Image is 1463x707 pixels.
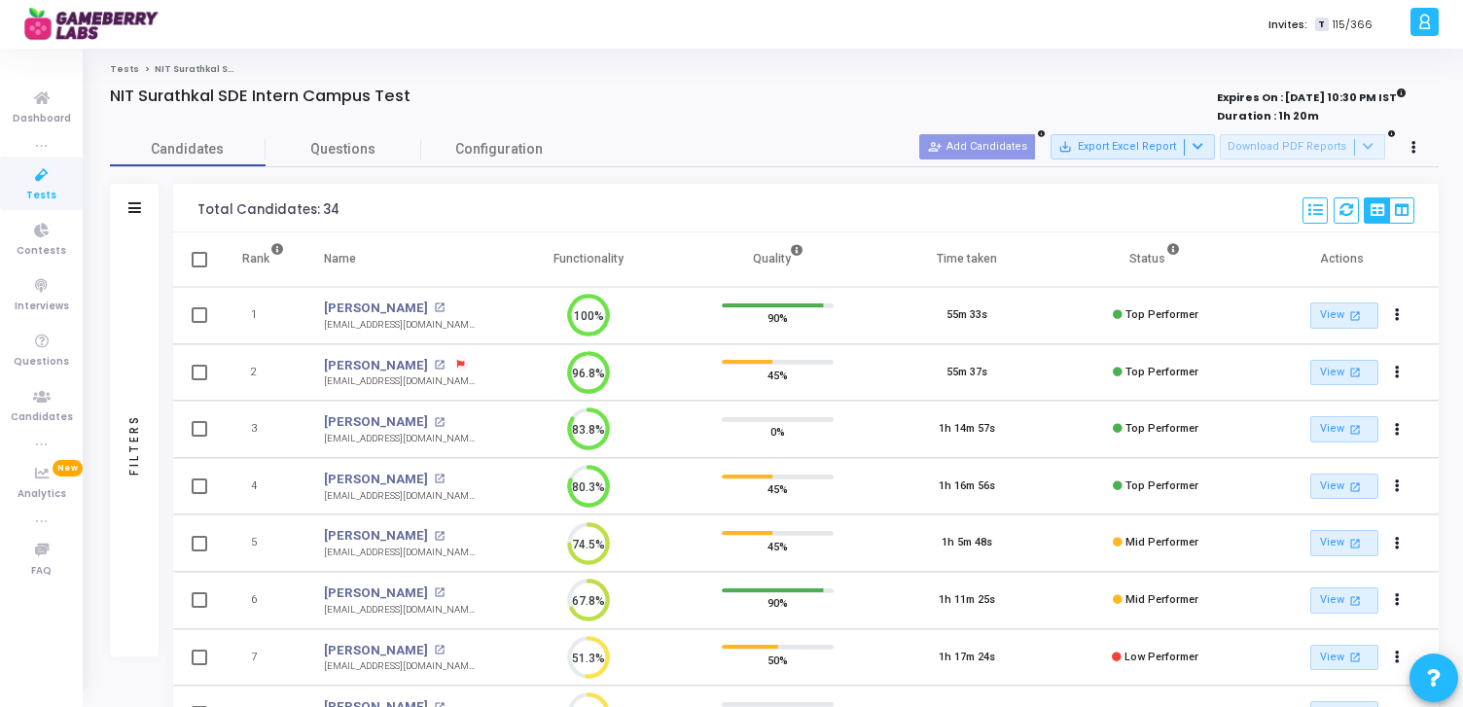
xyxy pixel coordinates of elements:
span: Candidates [11,409,73,426]
button: Actions [1383,473,1410,500]
span: 45% [767,365,788,384]
a: View [1310,530,1378,556]
span: Interviews [15,299,69,315]
button: Actions [1383,644,1410,671]
span: 45% [767,479,788,499]
mat-icon: open_in_new [434,474,445,484]
mat-icon: open_in_new [1347,649,1364,665]
mat-icon: save_alt [1058,140,1072,154]
span: Dashboard [13,111,71,127]
a: View [1310,416,1378,442]
button: Actions [1383,302,1410,330]
span: 0% [770,422,785,442]
h4: NIT Surathkal SDE Intern Campus Test [110,87,410,106]
td: 5 [222,514,304,572]
span: Top Performer [1125,422,1198,435]
mat-icon: open_in_new [1347,364,1364,380]
strong: Expires On : [DATE] 10:30 PM IST [1217,85,1407,106]
span: NIT Surathkal SDE Intern Campus Test [155,63,339,75]
div: [EMAIL_ADDRESS][DOMAIN_NAME] [324,374,475,389]
th: Functionality [494,232,683,287]
div: Time taken [937,248,997,269]
mat-icon: open_in_new [434,417,445,428]
mat-icon: open_in_new [434,645,445,655]
mat-icon: open_in_new [1347,478,1364,495]
td: 3 [222,401,304,458]
span: Contests [17,243,66,260]
mat-icon: open_in_new [1347,421,1364,438]
span: 45% [767,536,788,555]
button: Download PDF Reports [1220,134,1385,159]
div: 1h 11m 25s [939,592,995,609]
td: 4 [222,458,304,515]
img: logo [24,5,170,44]
span: Top Performer [1125,366,1198,378]
div: 55m 33s [946,307,987,324]
span: Tests [26,188,56,204]
span: Questions [266,139,421,159]
strong: Duration : 1h 20m [1217,108,1319,124]
span: Top Performer [1125,479,1198,492]
span: Top Performer [1125,308,1198,321]
span: Mid Performer [1125,536,1198,548]
div: [EMAIL_ADDRESS][DOMAIN_NAME] [324,659,475,674]
span: 90% [767,593,788,613]
mat-icon: open_in_new [1347,535,1364,551]
div: [EMAIL_ADDRESS][DOMAIN_NAME] [324,318,475,333]
span: Candidates [110,139,266,159]
span: Analytics [18,486,66,503]
a: [PERSON_NAME] [324,470,428,489]
mat-icon: open_in_new [434,531,445,542]
button: Actions [1383,359,1410,386]
span: T [1315,18,1328,32]
a: [PERSON_NAME] [324,299,428,318]
td: 6 [222,572,304,629]
div: Name [324,248,356,269]
span: Low Performer [1124,651,1198,663]
div: [EMAIL_ADDRESS][DOMAIN_NAME] [324,546,475,560]
span: 115/366 [1333,17,1373,33]
a: View [1310,587,1378,614]
div: Total Candidates: 34 [197,202,339,218]
mat-icon: open_in_new [434,360,445,371]
span: FAQ [31,563,52,580]
div: View Options [1364,197,1414,224]
a: [PERSON_NAME] [324,641,428,660]
a: View [1310,360,1378,386]
a: View [1310,302,1378,329]
button: Actions [1383,416,1410,443]
div: Filters [125,337,143,551]
th: Rank [222,232,304,287]
div: 1h 5m 48s [942,535,992,551]
div: [EMAIL_ADDRESS][DOMAIN_NAME] [324,432,475,446]
div: [EMAIL_ADDRESS][DOMAIN_NAME] [324,489,475,504]
mat-icon: open_in_new [1347,592,1364,609]
span: New [53,460,83,477]
button: Add Candidates [919,134,1035,159]
div: 1h 14m 57s [939,421,995,438]
th: Actions [1250,232,1439,287]
a: [PERSON_NAME] [324,356,428,375]
span: Configuration [455,139,543,159]
div: 55m 37s [946,365,987,381]
span: Mid Performer [1125,593,1198,606]
label: Invites: [1268,17,1307,33]
a: View [1310,645,1378,671]
div: 1h 16m 56s [939,478,995,495]
mat-icon: person_add_alt [928,140,942,154]
mat-icon: open_in_new [434,587,445,598]
a: [PERSON_NAME] [324,412,428,432]
mat-icon: open_in_new [1347,307,1364,324]
th: Status [1061,232,1250,287]
a: [PERSON_NAME] [324,583,428,603]
td: 1 [222,287,304,344]
span: Questions [14,354,69,371]
td: 7 [222,629,304,687]
nav: breadcrumb [110,63,1439,76]
div: 1h 17m 24s [939,650,995,666]
a: View [1310,474,1378,500]
td: 2 [222,344,304,402]
span: 50% [767,650,788,669]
